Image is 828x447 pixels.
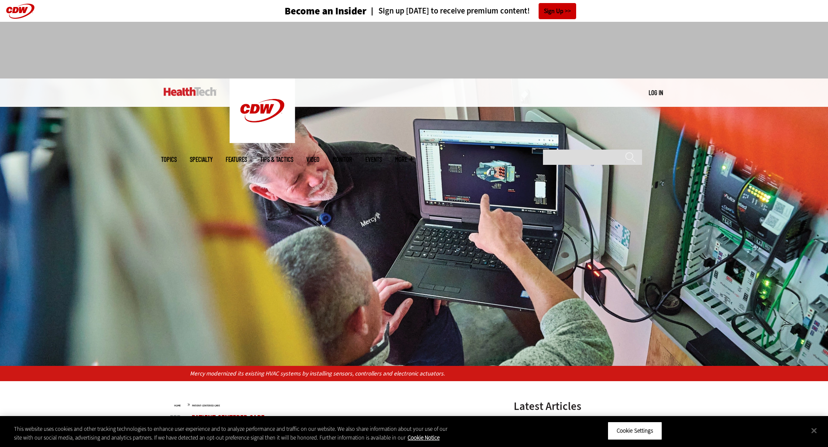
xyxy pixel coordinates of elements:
a: Patient-Centered Care [192,404,220,407]
div: » [174,401,491,408]
button: Cookie Settings [608,422,662,440]
iframe: advertisement [255,31,573,70]
a: Features [226,156,247,163]
a: Sign up [DATE] to receive premium content! [367,7,530,15]
a: Patient-Centered Care [192,413,265,422]
button: Close [804,421,824,440]
span: Specialty [190,156,213,163]
span: More [395,156,413,163]
a: Log in [649,89,663,96]
a: Events [365,156,382,163]
span: Topics [161,156,177,163]
span: Feb [170,414,181,421]
a: More information about your privacy [408,434,440,441]
div: User menu [649,88,663,97]
a: Tips & Tactics [260,156,293,163]
div: This website uses cookies and other tracking technologies to enhance user experience and to analy... [14,425,455,442]
h3: Latest Articles [514,401,645,412]
a: Sign Up [539,3,576,19]
h3: Become an Insider [285,6,367,16]
a: MonITor [333,156,352,163]
img: Home [164,87,216,96]
a: Video [306,156,320,163]
a: CDW [230,136,295,145]
a: Become an Insider [252,6,367,16]
a: Home [174,404,181,407]
p: Mercy modernized its existing HVAC systems by installing sensors, controllers and electronic actu... [190,369,638,379]
img: Home [230,78,295,143]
